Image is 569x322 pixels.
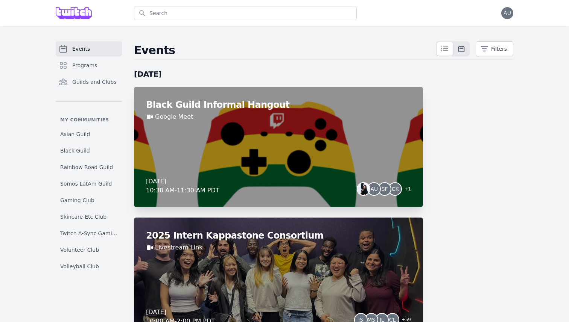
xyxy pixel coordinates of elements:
a: Black Guild Informal HangoutGoogle Meet[DATE]10:30 AM-11:30 AM PDTAUSFCK+1 [134,87,423,207]
a: Skincare-Etc Club [56,210,122,224]
span: Rainbow Road Guild [60,163,113,171]
span: Black Guild [60,147,90,154]
h2: 2025 Intern Kappastone Consortium [146,230,411,242]
img: Grove [56,7,92,19]
a: Volunteer Club [56,243,122,257]
a: Asian Guild [56,127,122,141]
span: Volunteer Club [60,246,99,254]
a: Volleyball Club [56,260,122,273]
a: Livestream Link [155,243,203,252]
span: AU [504,11,511,16]
button: Filters [476,41,513,56]
span: Programs [72,62,97,69]
a: Rainbow Road Guild [56,160,122,174]
h2: Black Guild Informal Hangout [146,99,411,111]
input: Search [134,6,357,20]
a: Programs [56,58,122,73]
span: Skincare-Etc Club [60,213,106,221]
button: AU [501,7,513,19]
span: Twitch A-Sync Gaming (TAG) Club [60,230,117,237]
h2: [DATE] [134,69,423,79]
a: Black Guild [56,144,122,157]
p: My communities [56,117,122,123]
a: Events [56,41,122,56]
div: [DATE] 10:30 AM - 11:30 AM PDT [146,177,219,195]
nav: Sidebar [56,41,122,273]
a: Guilds and Clubs [56,74,122,89]
span: Events [72,45,90,53]
span: SF [382,186,388,192]
a: Google Meet [155,112,193,121]
span: CK [392,186,399,192]
a: Somos LatAm Guild [56,177,122,190]
span: Gaming Club [60,197,94,204]
span: Guilds and Clubs [72,78,117,86]
a: Gaming Club [56,194,122,207]
a: Twitch A-Sync Gaming (TAG) Club [56,227,122,240]
span: Asian Guild [60,130,90,138]
span: Volleyball Club [60,263,99,270]
span: AU [370,186,378,192]
span: Somos LatAm Guild [60,180,112,187]
h2: Events [134,44,436,57]
span: + 1 [400,184,411,195]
